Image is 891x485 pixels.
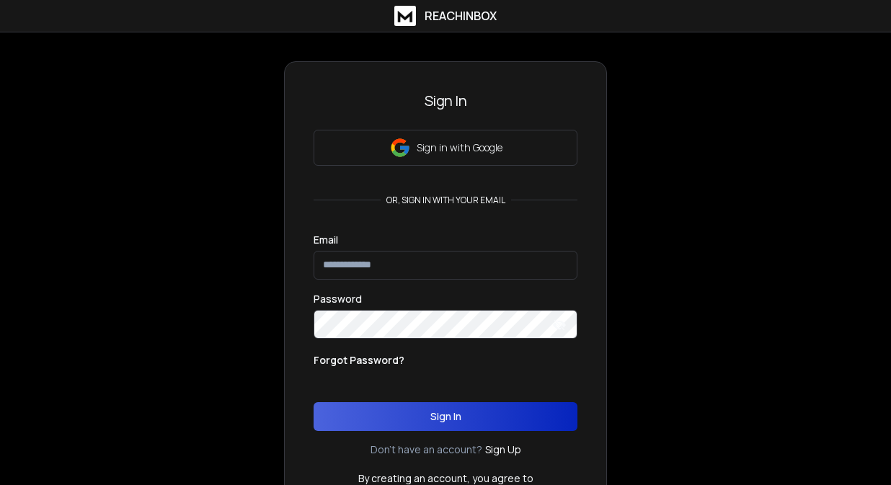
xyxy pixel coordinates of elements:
p: Don't have an account? [371,442,482,457]
h1: ReachInbox [425,7,497,25]
button: Sign In [314,402,577,431]
label: Email [314,235,338,245]
a: Sign Up [485,442,521,457]
h3: Sign In [314,91,577,111]
p: or, sign in with your email [381,195,511,206]
button: Sign in with Google [314,130,577,166]
a: ReachInbox [394,6,497,26]
p: Sign in with Google [417,141,502,155]
img: logo [394,6,416,26]
p: Forgot Password? [314,353,404,368]
label: Password [314,294,362,304]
